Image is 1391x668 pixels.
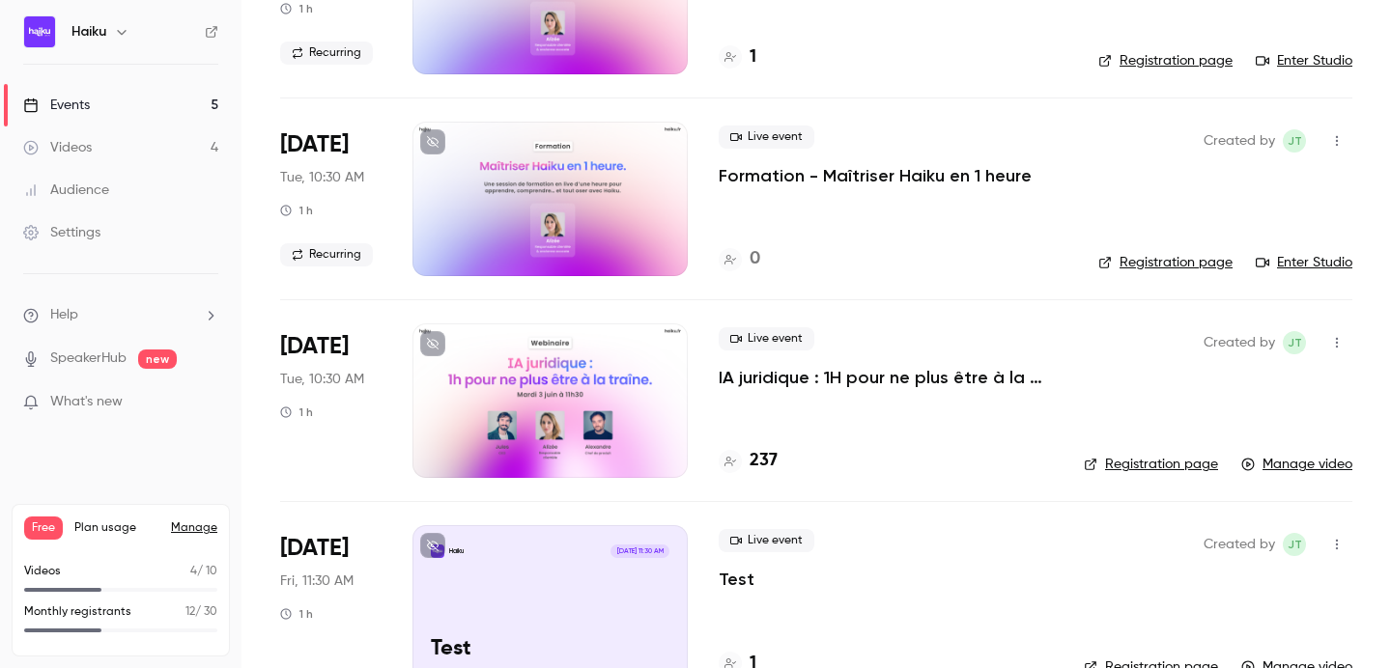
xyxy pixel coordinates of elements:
div: Videos [23,138,92,157]
img: Haiku [24,16,55,47]
span: [DATE] [280,533,349,564]
a: Manage [171,520,217,536]
a: Enter Studio [1256,51,1352,70]
div: 1 h [280,1,313,16]
h4: 237 [750,448,778,474]
span: Tue, 10:30 AM [280,370,364,389]
div: Jun 24 Tue, 11:30 AM (Europe/Paris) [280,122,382,276]
a: Formation - Maîtriser Haiku en 1 heure [719,164,1032,187]
p: Test [431,637,669,662]
span: jean Touzet [1283,129,1306,153]
div: Jun 3 Tue, 11:30 AM (Europe/Paris) [280,323,382,478]
p: / 10 [190,563,217,580]
span: Live event [719,529,814,552]
span: What's new [50,392,123,412]
span: 4 [190,566,197,577]
span: [DATE] 11:30 AM [610,544,668,558]
span: Created by [1204,129,1275,153]
h4: 0 [750,246,760,272]
p: Haiku [449,546,464,556]
a: 237 [719,448,778,474]
span: Live event [719,125,814,149]
span: Recurring [280,42,373,65]
span: new [138,349,177,369]
a: Registration page [1098,253,1233,272]
div: 1 h [280,404,313,420]
span: Live event [719,327,814,350]
a: IA juridique : 1H pour ne plus être à la traîne. [719,366,1053,389]
span: jT [1288,533,1302,556]
span: Created by [1204,533,1275,556]
a: 1 [719,44,756,70]
span: jT [1288,129,1302,153]
span: jT [1288,331,1302,354]
span: Fri, 11:30 AM [280,571,354,591]
div: 1 h [280,203,313,218]
span: Recurring [280,243,373,266]
span: Free [24,516,63,540]
span: [DATE] [280,331,349,362]
span: [DATE] [280,129,349,160]
span: Help [50,305,78,325]
a: Registration page [1084,455,1218,474]
p: / 30 [185,603,217,621]
span: jean Touzet [1283,331,1306,354]
h6: Haiku [71,22,106,42]
p: Videos [24,563,61,580]
div: Audience [23,181,109,200]
div: Settings [23,223,100,242]
a: 0 [719,246,760,272]
div: Events [23,96,90,115]
a: SpeakerHub [50,348,127,369]
iframe: Noticeable Trigger [195,394,218,411]
a: Registration page [1098,51,1233,70]
span: Plan usage [74,520,159,536]
span: Created by [1204,331,1275,354]
a: Enter Studio [1256,253,1352,272]
span: Tue, 10:30 AM [280,168,364,187]
p: Monthly registrants [24,603,131,621]
a: Manage video [1241,455,1352,474]
div: 1 h [280,606,313,622]
span: jean Touzet [1283,533,1306,556]
h4: 1 [750,44,756,70]
span: 12 [185,606,195,618]
li: help-dropdown-opener [23,305,218,325]
a: Test [719,568,754,591]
